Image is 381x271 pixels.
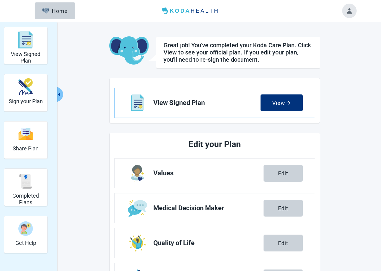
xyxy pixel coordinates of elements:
h2: Sign your Plan [9,98,43,105]
div: Share Plan [4,121,48,159]
a: View View Signed Plan section [115,88,315,118]
img: person-question-x68TBcxA.svg [18,221,33,236]
h2: Completed Plans [7,192,45,205]
span: caret-left [56,92,62,97]
div: Edit [278,240,288,246]
span: arrow-right [286,101,291,105]
button: Edit [264,165,303,182]
span: Quality of Life [153,239,264,247]
button: Viewarrow-right [261,94,303,111]
h2: View Signed Plan [7,51,45,64]
div: View [272,100,291,106]
img: Koda Elephant [109,36,149,65]
img: svg%3e [18,174,33,189]
span: View Signed Plan [153,99,261,106]
a: Edit Medical Decision Maker section [115,193,315,223]
div: Get Help [4,216,48,253]
div: Edit [278,170,288,176]
h2: Edit your Plan [137,138,292,151]
button: Edit [264,200,303,217]
span: Medical Decision Maker [153,205,264,212]
button: Collapse menu [55,87,63,102]
h2: Share Plan [13,145,39,152]
div: View Signed Plan [4,27,48,64]
button: ElephantHome [35,2,75,19]
div: Sign your Plan [4,74,48,112]
a: Edit Quality of Life section [115,228,315,258]
img: svg%3e [18,31,33,49]
button: Edit [264,235,303,251]
div: Completed Plans [4,168,48,206]
button: Toggle account menu [342,4,357,18]
span: Values [153,170,264,177]
img: svg%3e [18,128,33,140]
h1: Great job! You've completed your Koda Care Plan. Click View to see your official plan. If you edi... [164,42,313,63]
img: make_plan_official-CpYJDfBD.svg [18,78,33,95]
a: Edit Values section [115,159,315,188]
div: Edit [278,205,288,211]
img: Elephant [42,8,50,14]
div: Home [42,8,68,14]
h2: Get Help [15,240,36,246]
img: Koda Health [159,6,221,16]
